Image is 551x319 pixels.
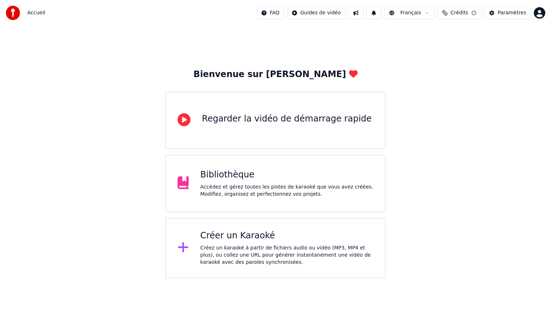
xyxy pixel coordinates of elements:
nav: breadcrumb [27,9,45,16]
button: FAQ [256,6,284,19]
span: Accueil [27,9,45,16]
button: Guides de vidéo [287,6,345,19]
div: Accédez et gérez toutes les pistes de karaoké que vous avez créées. Modifiez, organisez et perfec... [200,184,373,198]
span: Crédits [451,9,468,16]
button: Paramètres [484,6,531,19]
div: Créer un Karaoké [200,230,373,242]
div: Regarder la vidéo de démarrage rapide [202,113,372,125]
div: Bienvenue sur [PERSON_NAME] [193,69,357,80]
div: Paramètres [498,9,526,16]
div: Créez un karaoké à partir de fichiers audio ou vidéo (MP3, MP4 et plus), ou collez une URL pour g... [200,244,373,266]
div: Bibliothèque [200,169,373,181]
img: youka [6,6,20,20]
button: Crédits [437,6,481,19]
